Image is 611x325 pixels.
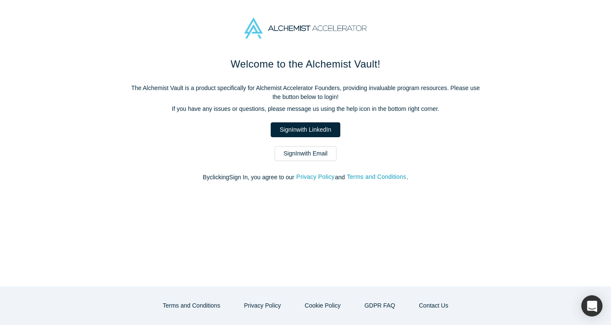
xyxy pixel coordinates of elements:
[296,172,335,182] button: Privacy Policy
[127,84,484,102] p: The Alchemist Vault is a product specifically for Alchemist Accelerator Founders, providing inval...
[271,122,340,137] a: SignInwith LinkedIn
[235,298,290,313] button: Privacy Policy
[127,173,484,182] p: By clicking Sign In , you agree to our and .
[244,18,367,39] img: Alchemist Accelerator Logo
[127,105,484,113] p: If you have any issues or questions, please message us using the help icon in the bottom right co...
[127,57,484,72] h1: Welcome to the Alchemist Vault!
[356,298,404,313] a: GDPR FAQ
[347,172,407,182] button: Terms and Conditions
[275,146,336,161] a: SignInwith Email
[410,298,457,313] button: Contact Us
[296,298,350,313] button: Cookie Policy
[154,298,229,313] button: Terms and Conditions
